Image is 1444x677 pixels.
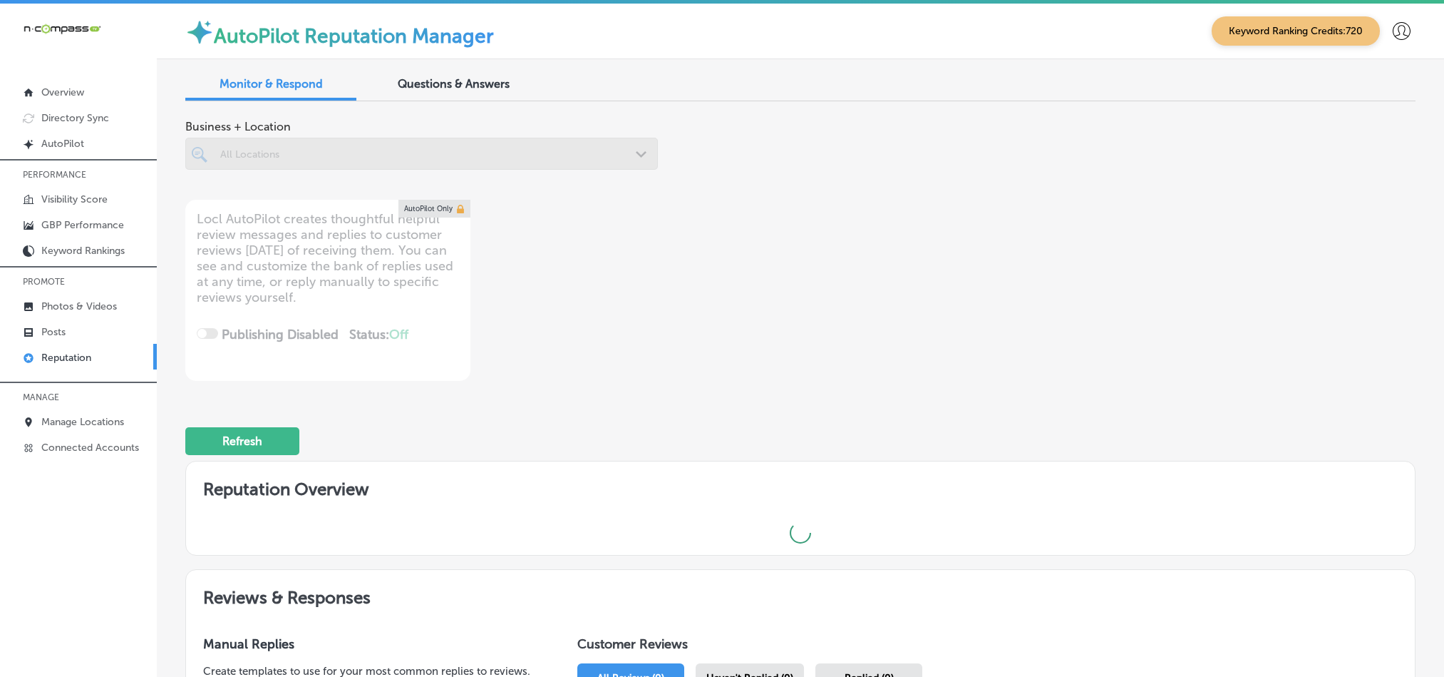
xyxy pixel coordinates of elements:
h1: Customer Reviews [577,636,1398,658]
p: Reputation [41,352,91,364]
h3: Manual Replies [203,636,532,652]
label: AutoPilot Reputation Manager [214,24,494,48]
p: Overview [41,86,84,98]
h2: Reviews & Responses [186,570,1415,619]
span: Monitor & Respond [220,77,323,91]
p: Photos & Videos [41,300,117,312]
span: Business + Location [185,120,658,133]
p: Manage Locations [41,416,124,428]
p: Connected Accounts [41,442,139,454]
p: Posts [41,326,66,338]
p: Directory Sync [41,112,109,124]
p: GBP Performance [41,219,124,231]
span: Questions & Answers [398,77,510,91]
h2: Reputation Overview [186,462,1415,511]
p: Visibility Score [41,193,108,205]
span: Keyword Ranking Credits: 720 [1212,16,1380,46]
p: AutoPilot [41,138,84,150]
button: Refresh [185,427,299,455]
img: 660ab0bf-5cc7-4cb8-ba1c-48b5ae0f18e60NCTV_CLogo_TV_Black_-500x88.png [23,22,101,36]
img: autopilot-icon [185,18,214,46]
p: Keyword Rankings [41,245,125,257]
